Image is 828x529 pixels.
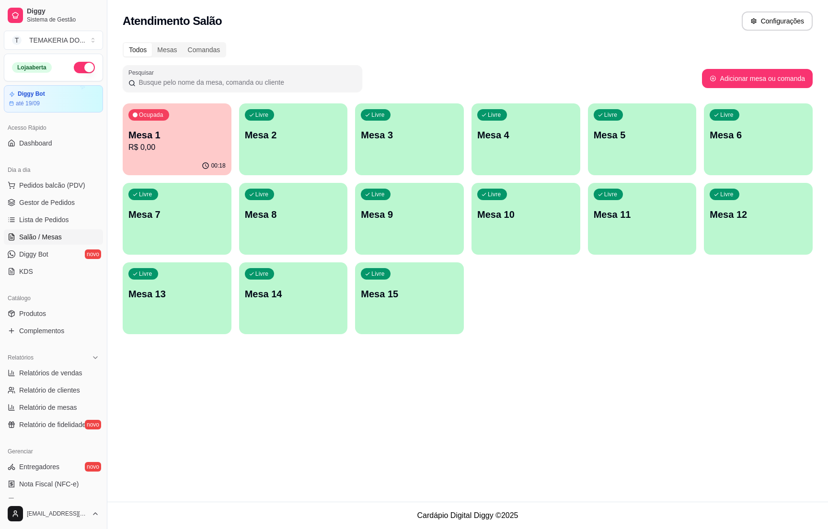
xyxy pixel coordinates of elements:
[4,195,103,210] a: Gestor de Pedidos
[16,100,40,107] article: até 19/09
[128,68,157,77] label: Pesquisar
[4,135,103,151] a: Dashboard
[211,162,226,169] p: 00:18
[183,43,226,56] div: Comandas
[19,198,75,207] span: Gestor de Pedidos
[19,496,71,506] span: Controle de caixa
[19,232,62,242] span: Salão / Mesas
[245,128,342,142] p: Mesa 2
[4,162,103,178] div: Dia a dia
[4,383,103,398] a: Relatório de clientes
[19,138,52,148] span: Dashboard
[4,85,103,113] a: Diggy Botaté 19/09
[4,212,103,227] a: Lista de Pedidos
[355,103,464,175] button: LivreMesa 3
[371,270,385,278] p: Livre
[471,183,580,255] button: LivreMesa 10
[255,191,269,198] p: Livre
[477,208,575,221] p: Mesa 10
[488,191,501,198] p: Livre
[128,128,226,142] p: Mesa 1
[4,4,103,27] a: DiggySistema de Gestão
[4,31,103,50] button: Select a team
[4,502,103,525] button: [EMAIL_ADDRESS][DOMAIN_NAME]
[4,264,103,279] a: KDS
[361,208,458,221] p: Mesa 9
[239,103,348,175] button: LivreMesa 2
[742,11,813,31] button: Configurações
[4,459,103,474] a: Entregadoresnovo
[255,111,269,119] p: Livre
[19,326,64,336] span: Complementos
[152,43,182,56] div: Mesas
[19,180,85,190] span: Pedidos balcão (PDV)
[239,262,348,334] button: LivreMesa 14
[19,385,80,395] span: Relatório de clientes
[19,249,48,259] span: Diggy Bot
[4,247,103,262] a: Diggy Botnovo
[704,103,813,175] button: LivreMesa 6
[128,142,226,153] p: R$ 0,00
[4,476,103,492] a: Nota Fiscal (NFC-e)
[19,479,79,489] span: Nota Fiscal (NFC-e)
[139,270,152,278] p: Livre
[4,365,103,381] a: Relatórios de vendas
[371,191,385,198] p: Livre
[27,16,99,23] span: Sistema de Gestão
[4,178,103,193] button: Pedidos balcão (PDV)
[139,191,152,198] p: Livre
[74,62,95,73] button: Alterar Status
[720,191,734,198] p: Livre
[245,287,342,301] p: Mesa 14
[702,69,813,88] button: Adicionar mesa ou comanda
[29,35,85,45] div: TEMAKERIA DO ...
[4,291,103,306] div: Catálogo
[477,128,575,142] p: Mesa 4
[19,403,77,412] span: Relatório de mesas
[12,35,22,45] span: T
[107,502,828,529] footer: Cardápio Digital Diggy © 2025
[361,287,458,301] p: Mesa 15
[355,262,464,334] button: LivreMesa 15
[19,420,86,429] span: Relatório de fidelidade
[19,462,59,472] span: Entregadores
[8,354,34,361] span: Relatórios
[710,128,807,142] p: Mesa 6
[123,13,222,29] h2: Atendimento Salão
[255,270,269,278] p: Livre
[594,128,691,142] p: Mesa 5
[19,215,69,225] span: Lista de Pedidos
[4,494,103,509] a: Controle de caixa
[123,262,231,334] button: LivreMesa 13
[704,183,813,255] button: LivreMesa 12
[4,120,103,135] div: Acesso Rápido
[4,417,103,432] a: Relatório de fidelidadenovo
[720,111,734,119] p: Livre
[239,183,348,255] button: LivreMesa 8
[604,191,618,198] p: Livre
[4,306,103,321] a: Produtos
[128,208,226,221] p: Mesa 7
[4,400,103,415] a: Relatório de mesas
[123,183,231,255] button: LivreMesa 7
[361,128,458,142] p: Mesa 3
[136,78,356,87] input: Pesquisar
[471,103,580,175] button: LivreMesa 4
[588,183,697,255] button: LivreMesa 11
[355,183,464,255] button: LivreMesa 9
[18,90,45,98] article: Diggy Bot
[19,368,82,378] span: Relatórios de vendas
[139,111,163,119] p: Ocupada
[710,208,807,221] p: Mesa 12
[124,43,152,56] div: Todos
[4,229,103,245] a: Salão / Mesas
[27,510,88,518] span: [EMAIL_ADDRESS][DOMAIN_NAME]
[245,208,342,221] p: Mesa 8
[371,111,385,119] p: Livre
[27,7,99,16] span: Diggy
[19,309,46,318] span: Produtos
[588,103,697,175] button: LivreMesa 5
[594,208,691,221] p: Mesa 11
[4,444,103,459] div: Gerenciar
[12,62,52,73] div: Loja aberta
